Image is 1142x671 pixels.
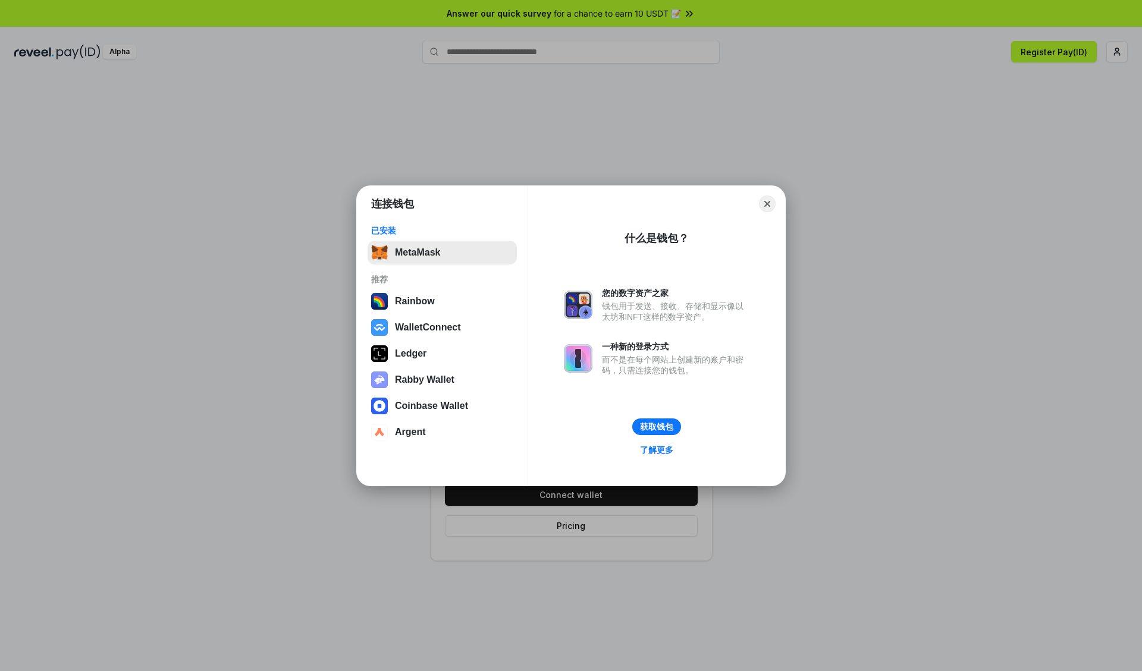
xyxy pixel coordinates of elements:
[395,322,461,333] div: WalletConnect
[368,342,517,366] button: Ledger
[371,293,388,310] img: svg+xml,%3Csvg%20width%3D%22120%22%20height%3D%22120%22%20viewBox%3D%220%200%20120%20120%22%20fil...
[368,368,517,392] button: Rabby Wallet
[371,197,414,211] h1: 连接钱包
[371,371,388,388] img: svg+xml,%3Csvg%20xmlns%3D%22http%3A%2F%2Fwww.w3.org%2F2000%2Fsvg%22%20fill%3D%22none%22%20viewBox...
[371,244,388,261] img: svg+xml,%3Csvg%20fill%3D%22none%22%20height%3D%2233%22%20viewBox%3D%220%200%2035%2033%22%20width%...
[640,445,673,455] div: 了解更多
[371,225,513,236] div: 已安装
[368,394,517,418] button: Coinbase Wallet
[564,291,592,319] img: svg+xml,%3Csvg%20xmlns%3D%22http%3A%2F%2Fwww.w3.org%2F2000%2Fsvg%22%20fill%3D%22none%22%20viewBox...
[564,344,592,373] img: svg+xml,%3Csvg%20xmlns%3D%22http%3A%2F%2Fwww.w3.org%2F2000%2Fsvg%22%20fill%3D%22none%22%20viewBox...
[625,231,689,245] div: 什么是钱包？
[371,274,513,285] div: 推荐
[371,319,388,336] img: svg+xml,%3Csvg%20width%3D%2228%22%20height%3D%2228%22%20viewBox%3D%220%200%2028%2028%22%20fill%3D...
[371,424,388,440] img: svg+xml,%3Csvg%20width%3D%2228%22%20height%3D%2228%22%20viewBox%3D%220%200%2028%2028%22%20fill%3D...
[368,316,517,339] button: WalletConnect
[368,241,517,264] button: MetaMask
[602,301,749,322] div: 钱包用于发送、接收、存储和显示像以太坊和NFT这样的数字资产。
[395,296,435,307] div: Rainbow
[395,374,454,385] div: Rabby Wallet
[602,341,749,352] div: 一种新的登录方式
[633,442,680,458] a: 了解更多
[371,398,388,414] img: svg+xml,%3Csvg%20width%3D%2228%22%20height%3D%2228%22%20viewBox%3D%220%200%2028%2028%22%20fill%3D...
[759,196,776,212] button: Close
[602,288,749,298] div: 您的数字资产之家
[395,348,426,359] div: Ledger
[640,421,673,432] div: 获取钱包
[602,354,749,376] div: 而不是在每个网站上创建新的账户和密码，只需连接您的钱包。
[368,289,517,313] button: Rainbow
[368,420,517,444] button: Argent
[395,427,426,437] div: Argent
[395,247,440,258] div: MetaMask
[371,345,388,362] img: svg+xml,%3Csvg%20xmlns%3D%22http%3A%2F%2Fwww.w3.org%2F2000%2Fsvg%22%20width%3D%2228%22%20height%3...
[632,418,681,435] button: 获取钱包
[395,401,468,411] div: Coinbase Wallet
